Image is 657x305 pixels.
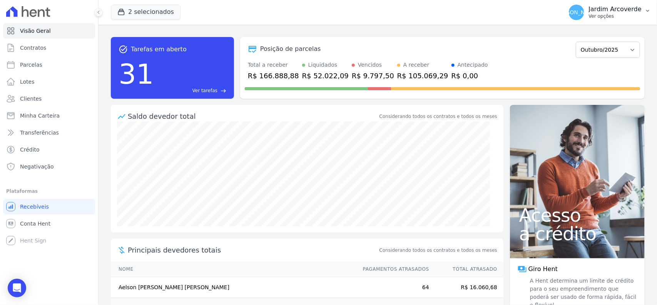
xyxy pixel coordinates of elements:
[379,113,497,120] div: Considerando todos os contratos e todos os meses
[111,5,181,19] button: 2 selecionados
[111,261,356,277] th: Nome
[554,10,598,15] span: [PERSON_NAME]
[358,61,382,69] div: Vencidos
[128,245,378,255] span: Principais devedores totais
[352,71,394,81] div: R$ 9.797,50
[157,87,226,94] a: Ver tarefas east
[397,71,448,81] div: R$ 105.069,29
[589,5,642,13] p: Jardim Arcoverde
[3,40,95,56] a: Contratos
[3,23,95,39] a: Visão Geral
[430,261,503,277] th: Total Atrasado
[3,199,95,214] a: Recebíveis
[260,44,321,54] div: Posição de parcelas
[20,78,35,86] span: Lotes
[3,216,95,231] a: Conta Hent
[430,277,503,298] td: R$ 16.060,68
[379,247,497,254] span: Considerando todos os contratos e todos os meses
[119,45,128,54] span: task_alt
[589,13,642,19] p: Ver opções
[528,265,558,274] span: Giro Hent
[3,57,95,72] a: Parcelas
[131,45,187,54] span: Tarefas em aberto
[248,61,299,69] div: Total a receber
[308,61,338,69] div: Liquidados
[20,44,46,52] span: Contratos
[20,129,59,136] span: Transferências
[111,277,356,298] td: Aelson [PERSON_NAME] [PERSON_NAME]
[20,27,51,35] span: Visão Geral
[20,95,42,103] span: Clientes
[128,111,378,121] div: Saldo devedor total
[3,108,95,123] a: Minha Carteira
[221,88,226,94] span: east
[3,159,95,174] a: Negativação
[192,87,217,94] span: Ver tarefas
[119,54,154,94] div: 31
[6,187,92,196] div: Plataformas
[403,61,430,69] div: A receber
[356,261,430,277] th: Pagamentos Atrasados
[563,2,657,23] button: [PERSON_NAME] Jardim Arcoverde Ver opções
[20,61,42,69] span: Parcelas
[20,163,54,170] span: Negativação
[519,206,635,224] span: Acesso
[20,220,50,227] span: Conta Hent
[20,146,40,153] span: Crédito
[356,277,430,298] td: 64
[3,142,95,157] a: Crédito
[458,61,488,69] div: Antecipado
[3,125,95,140] a: Transferências
[519,224,635,243] span: a crédito
[451,71,488,81] div: R$ 0,00
[3,91,95,106] a: Clientes
[248,71,299,81] div: R$ 166.888,88
[302,71,349,81] div: R$ 52.022,09
[8,279,26,297] div: Open Intercom Messenger
[20,112,60,120] span: Minha Carteira
[3,74,95,89] a: Lotes
[20,203,49,211] span: Recebíveis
